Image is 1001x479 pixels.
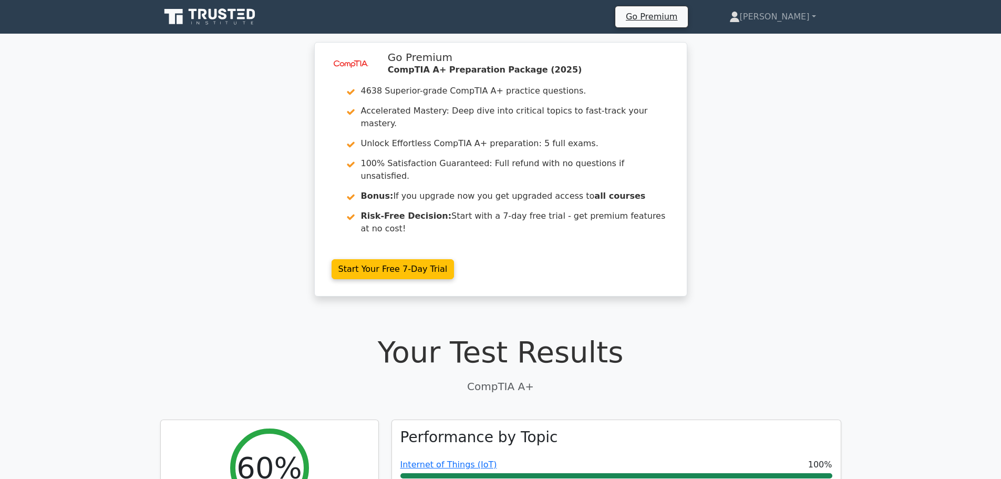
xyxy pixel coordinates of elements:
a: Internet of Things (IoT) [400,460,497,470]
p: CompTIA A+ [160,379,841,394]
a: [PERSON_NAME] [704,6,841,27]
a: Start Your Free 7-Day Trial [332,259,455,279]
h1: Your Test Results [160,334,841,370]
a: Go Premium [620,9,684,24]
h3: Performance by Topic [400,429,558,446]
span: 100% [808,458,832,471]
